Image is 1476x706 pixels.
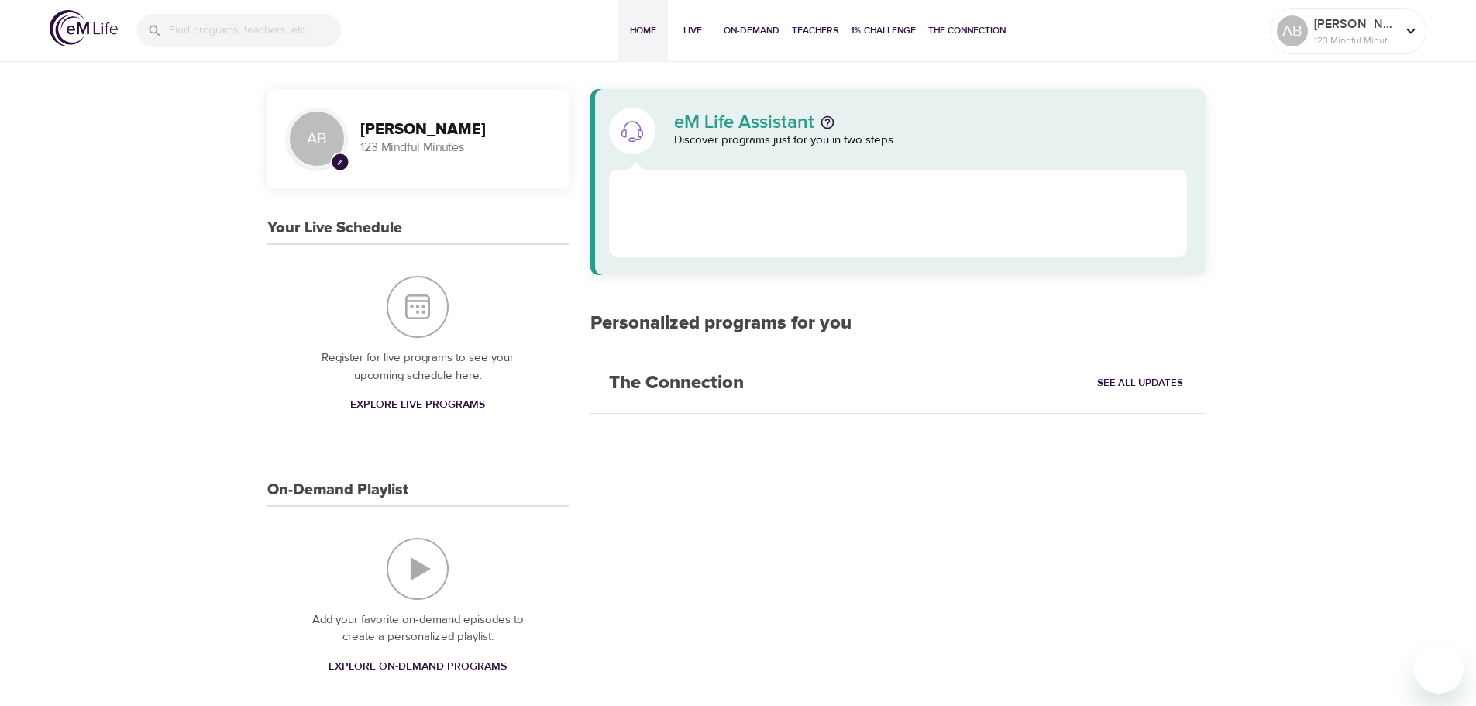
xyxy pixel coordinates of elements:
[344,391,491,419] a: Explore Live Programs
[851,22,916,39] span: 1% Challenge
[360,121,550,139] h3: [PERSON_NAME]
[267,219,402,237] h3: Your Live Schedule
[1314,33,1396,47] p: 123 Mindful Minutes
[329,657,507,677] span: Explore On-Demand Programs
[50,10,118,46] img: logo
[1277,15,1308,46] div: AB
[1093,371,1187,395] a: See All Updates
[350,395,485,415] span: Explore Live Programs
[674,113,814,132] p: eM Life Assistant
[1314,15,1396,33] p: [PERSON_NAME]
[322,653,513,681] a: Explore On-Demand Programs
[286,108,348,170] div: AB
[387,538,449,600] img: On-Demand Playlist
[928,22,1006,39] span: The Connection
[674,132,1188,150] p: Discover programs just for you in two steps
[624,22,662,39] span: Home
[792,22,838,39] span: Teachers
[387,276,449,338] img: Your Live Schedule
[1097,374,1183,392] span: See All Updates
[724,22,779,39] span: On-Demand
[298,350,538,384] p: Register for live programs to see your upcoming schedule here.
[267,481,408,499] h3: On-Demand Playlist
[620,119,645,143] img: eM Life Assistant
[590,353,762,413] h2: The Connection
[674,22,711,39] span: Live
[169,14,341,47] input: Find programs, teachers, etc...
[590,312,1206,335] h2: Personalized programs for you
[298,611,538,646] p: Add your favorite on-demand episodes to create a personalized playlist.
[360,139,550,157] p: 123 Mindful Minutes
[1414,644,1464,694] iframe: Button to launch messaging window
